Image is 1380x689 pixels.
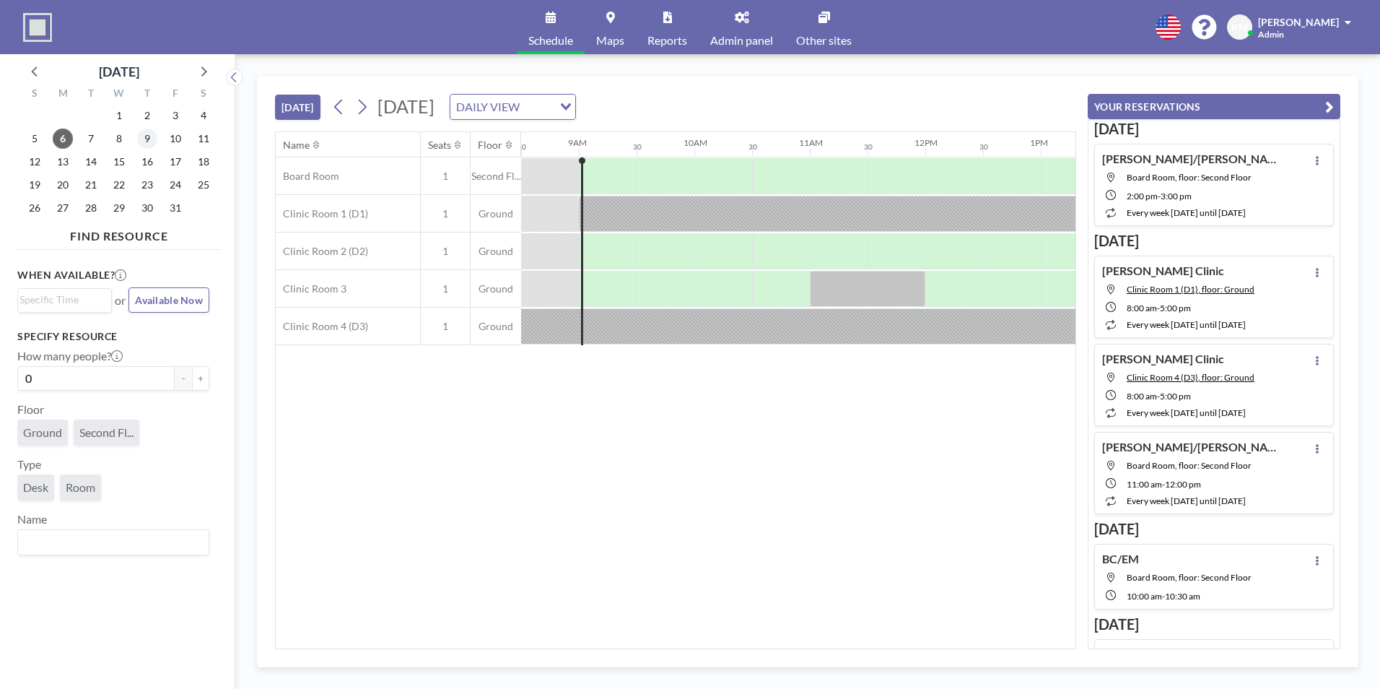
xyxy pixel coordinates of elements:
h3: [DATE] [1094,120,1334,138]
span: DAILY VIEW [453,97,523,116]
div: W [105,85,134,104]
button: YOUR RESERVATIONS [1088,94,1340,119]
span: - [1162,591,1165,602]
div: Seats [428,139,451,152]
div: Name [283,139,310,152]
span: Clinic Room 1 (D1), floor: Ground [1127,284,1254,295]
span: Sunday, October 26, 2025 [25,198,45,218]
span: - [1157,391,1160,402]
h3: [DATE] [1094,232,1334,250]
span: every week [DATE] until [DATE] [1127,495,1246,506]
span: - [1158,191,1161,201]
div: 30 [748,142,757,152]
span: Monday, October 13, 2025 [53,152,73,172]
span: Saturday, October 4, 2025 [193,105,214,126]
button: + [192,366,209,391]
span: - [1162,479,1165,490]
span: Saturday, October 25, 2025 [193,175,214,195]
span: Friday, October 24, 2025 [165,175,185,195]
h3: [DATE] [1094,615,1334,633]
span: Tuesday, October 21, 2025 [81,175,101,195]
span: Friday, October 31, 2025 [165,198,185,218]
h4: BC/EM [1102,552,1139,566]
div: 9AM [568,137,587,148]
span: Ground [23,425,62,439]
input: Search for option [19,292,103,308]
span: 11:00 AM [1127,479,1162,490]
span: Admin [1258,29,1284,40]
span: Admin panel [710,35,773,46]
span: KM [1231,21,1248,34]
span: Other sites [796,35,852,46]
span: Wednesday, October 22, 2025 [109,175,129,195]
span: every week [DATE] until [DATE] [1127,407,1246,418]
span: 8:00 AM [1127,391,1157,402]
span: Ground [471,245,521,258]
span: Clinic Room 1 (D1) [276,207,368,220]
span: Saturday, October 11, 2025 [193,129,214,149]
span: Board Room, floor: Second Floor [1127,572,1252,583]
span: Friday, October 3, 2025 [165,105,185,126]
span: Available Now [135,294,203,306]
span: Sunday, October 19, 2025 [25,175,45,195]
span: Room [66,480,95,494]
span: Tuesday, October 14, 2025 [81,152,101,172]
div: 1PM [1030,137,1048,148]
span: Monday, October 6, 2025 [53,129,73,149]
span: Ground [471,207,521,220]
button: [DATE] [275,95,320,120]
span: [DATE] [377,95,434,117]
span: Tuesday, October 28, 2025 [81,198,101,218]
span: Reports [647,35,687,46]
span: Second Fl... [79,425,134,439]
h4: Beacon OPD [1102,647,1168,662]
span: 1 [421,170,470,183]
div: T [133,85,161,104]
div: Search for option [450,95,575,119]
span: Clinic Room 3 [276,282,346,295]
span: 1 [421,245,470,258]
label: How many people? [17,349,123,363]
img: organization-logo [23,13,52,42]
h4: [PERSON_NAME]/[PERSON_NAME] [1102,440,1283,454]
label: Name [17,512,47,526]
h3: [DATE] [1094,520,1334,538]
span: 1 [421,320,470,333]
span: 1 [421,207,470,220]
div: [DATE] [99,61,139,82]
input: Search for option [524,97,551,116]
div: M [49,85,77,104]
span: Wednesday, October 1, 2025 [109,105,129,126]
span: Board Room, floor: Second Floor [1127,172,1252,183]
span: [PERSON_NAME] [1258,16,1339,28]
div: Floor [478,139,502,152]
h4: [PERSON_NAME] Clinic [1102,264,1224,278]
h3: Specify resource [17,330,209,343]
div: F [161,85,189,104]
div: S [21,85,49,104]
span: 5:00 PM [1160,303,1191,313]
span: 10:00 AM [1127,591,1162,602]
span: Schedule [528,35,573,46]
span: Thursday, October 30, 2025 [137,198,157,218]
span: Tuesday, October 7, 2025 [81,129,101,149]
span: 1 [421,282,470,295]
span: - [1157,303,1160,313]
span: Clinic Room 2 (D2) [276,245,368,258]
span: Thursday, October 9, 2025 [137,129,157,149]
span: or [115,293,126,308]
span: Monday, October 20, 2025 [53,175,73,195]
h4: FIND RESOURCE [17,223,221,243]
span: Ground [471,282,521,295]
span: 8:00 AM [1127,303,1157,313]
span: Clinic Room 4 (D3), floor: Ground [1127,372,1254,383]
span: Sunday, October 12, 2025 [25,152,45,172]
span: Wednesday, October 15, 2025 [109,152,129,172]
button: - [175,366,192,391]
span: Saturday, October 18, 2025 [193,152,214,172]
span: 2:00 PM [1127,191,1158,201]
div: 30 [864,142,873,152]
span: Desk [23,480,48,494]
span: Ground [471,320,521,333]
div: 30 [517,142,526,152]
